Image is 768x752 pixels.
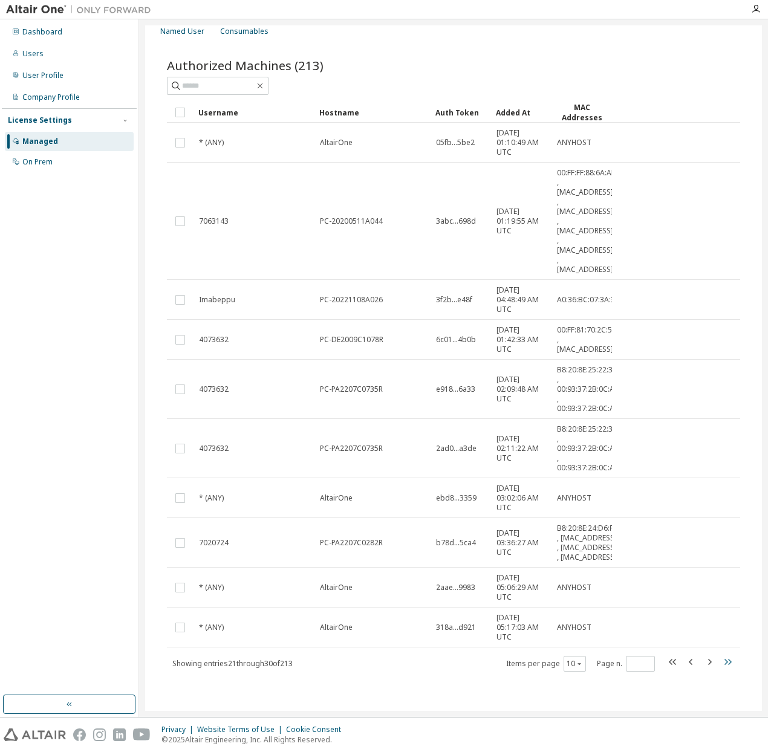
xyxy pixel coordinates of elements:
span: B8:20:8E:25:22:3B , 00:93:37:2B:0C:A4 , 00:93:37:2B:0C:A0 [557,365,619,413]
span: A0:36:BC:07:3A:36 [557,295,619,305]
div: Auth Token [435,103,486,122]
span: * (ANY) [199,583,224,592]
span: 7020724 [199,538,229,548]
span: AltairOne [320,623,353,632]
div: Dashboard [22,27,62,37]
span: * (ANY) [199,623,224,632]
div: License Settings [8,115,72,125]
span: 4073632 [199,335,229,345]
div: Privacy [161,725,197,734]
span: [DATE] 05:17:03 AM UTC [496,613,546,642]
div: Added At [496,103,547,122]
span: Authorized Machines (213) [167,57,324,74]
img: instagram.svg [93,728,106,741]
img: Altair One [6,4,157,16]
img: altair_logo.svg [4,728,66,741]
span: [DATE] 04:48:49 AM UTC [496,285,546,314]
div: Managed [22,137,58,146]
span: e918...6a33 [436,384,475,394]
span: 7063143 [199,216,229,226]
img: linkedin.svg [113,728,126,741]
span: ANYHOST [557,493,591,503]
span: * (ANY) [199,138,224,147]
span: [DATE] 02:09:48 AM UTC [496,375,546,404]
span: 4073632 [199,444,229,453]
span: [DATE] 03:02:06 AM UTC [496,484,546,513]
span: 318a...d921 [436,623,476,632]
span: 2aae...9983 [436,583,475,592]
span: 3f2b...e48f [436,295,472,305]
span: [DATE] 01:19:55 AM UTC [496,207,546,236]
span: * (ANY) [199,493,224,503]
div: Users [22,49,44,59]
span: 00:FF:81:70:2C:52 , [MAC_ADDRESS] [557,325,616,354]
div: User Profile [22,71,63,80]
span: AltairOne [320,138,353,147]
span: ANYHOST [557,623,591,632]
span: 4073632 [199,384,229,394]
span: 00:FF:FF:88:6A:AF , [MAC_ADDRESS] , [MAC_ADDRESS] , [MAC_ADDRESS] , [MAC_ADDRESS] , [MAC_ADDRESS] [557,168,615,274]
span: Showing entries 21 through 30 of 213 [172,658,293,669]
span: Items per page [506,656,586,672]
span: B8:20:8E:24:D6:F1 , [MAC_ADDRESS] , [MAC_ADDRESS] , [MAC_ADDRESS] [557,523,617,562]
span: PC-PA2207C0735R [320,384,383,394]
span: PC-PA2207C0735R [320,444,383,453]
button: 10 [567,659,583,669]
span: PC-20200511A044 [320,216,383,226]
span: 3abc...698d [436,216,476,226]
div: Company Profile [22,92,80,102]
span: 2ad0...a3de [436,444,477,453]
span: [DATE] 01:42:33 AM UTC [496,325,546,354]
span: 6c01...4b0b [436,335,476,345]
div: Username [198,103,310,122]
span: PC-20221108A026 [320,295,383,305]
span: Page n. [597,656,655,672]
span: [DATE] 01:10:49 AM UTC [496,128,546,157]
img: youtube.svg [133,728,151,741]
span: ANYHOST [557,138,591,147]
div: Hostname [319,103,426,122]
div: MAC Addresses [556,102,607,123]
span: AltairOne [320,493,353,503]
div: Named User [160,27,204,36]
div: Website Terms of Use [197,725,286,734]
span: PC-DE2009C1078R [320,335,383,345]
span: [DATE] 03:36:27 AM UTC [496,528,546,557]
span: [DATE] 02:11:22 AM UTC [496,434,546,463]
span: AltairOne [320,583,353,592]
div: Cookie Consent [286,725,348,734]
div: Consumables [220,27,268,36]
img: facebook.svg [73,728,86,741]
div: On Prem [22,157,53,167]
span: Imabeppu [199,295,235,305]
span: [DATE] 05:06:29 AM UTC [496,573,546,602]
span: 05fb...5be2 [436,138,475,147]
span: ANYHOST [557,583,591,592]
span: b78d...5ca4 [436,538,476,548]
span: ebd8...3359 [436,493,477,503]
span: B8:20:8E:25:22:3B , 00:93:37:2B:0C:A4 , 00:93:37:2B:0C:A0 [557,424,619,473]
p: © 2025 Altair Engineering, Inc. All Rights Reserved. [161,734,348,745]
span: PC-PA2207C0282R [320,538,383,548]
